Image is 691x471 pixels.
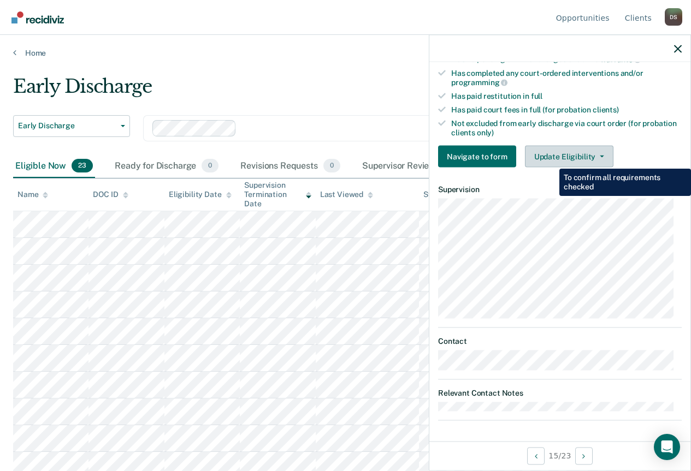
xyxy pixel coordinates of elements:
div: Has paid court fees in full (for probation [451,105,682,114]
span: 23 [72,159,93,173]
div: Supervision Termination Date [244,181,311,208]
div: Status [423,190,447,199]
img: Recidiviz [11,11,64,23]
span: programming [451,78,507,87]
div: DOC ID [93,190,128,199]
button: Update Eligibility [525,146,613,168]
dt: Supervision [438,185,682,194]
span: Early Discharge [18,121,116,130]
button: Next Opportunity [575,447,593,464]
a: Home [13,48,678,58]
span: 0 [202,159,218,173]
span: only) [477,128,494,136]
span: clients) [593,105,619,114]
a: Navigate to form link [438,146,521,168]
div: Last Viewed [320,190,373,199]
div: Not excluded from early discharge via court order (for probation clients [451,118,682,137]
div: Open Intercom Messenger [654,434,680,460]
div: Eligible Now [13,154,95,178]
div: Early Discharge [13,75,635,106]
div: Supervisor Review [360,154,461,178]
div: Has completed any court-ordered interventions and/or [451,68,682,87]
dt: Contact [438,336,682,345]
div: Revisions Requests [238,154,342,178]
div: Eligibility Date [169,190,232,199]
button: Profile dropdown button [665,8,682,26]
button: Navigate to form [438,146,516,168]
div: D S [665,8,682,26]
span: 0 [323,159,340,173]
dt: Relevant Contact Notes [438,389,682,398]
div: Ready for Discharge [113,154,221,178]
div: Has paid restitution in [451,92,682,101]
span: full [531,92,542,100]
div: 15 / 23 [429,441,690,470]
div: Name [17,190,48,199]
button: Previous Opportunity [527,447,545,464]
